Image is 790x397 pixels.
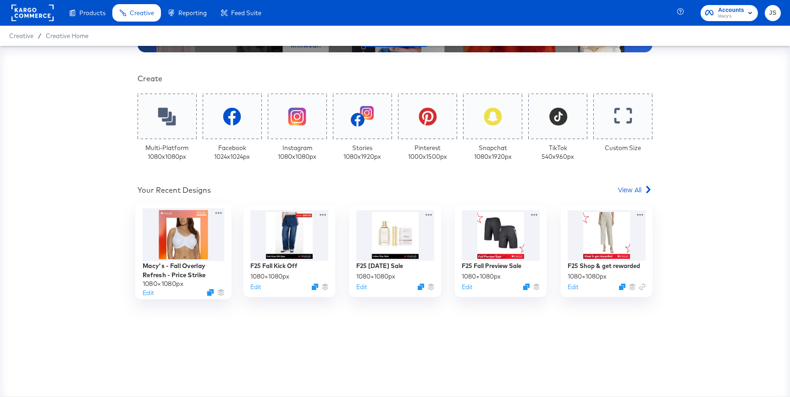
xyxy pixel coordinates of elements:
div: Snapchat 1080 x 1920 px [474,144,512,161]
div: Macy's - Fall Overlay Refresh - Price Strike1080×1080pxEditDuplicate [135,203,232,299]
span: Accounts [718,6,744,15]
div: Instagram 1080 x 1080 px [278,144,316,161]
div: TikTok 540 x 960 px [541,144,574,161]
div: F25 Fall Preview Sale [462,262,521,270]
button: AccountsMacy's [701,5,758,21]
button: Edit [462,283,472,291]
button: Edit [143,288,154,297]
span: Macy's [718,13,744,20]
div: 1080 × 1080 px [143,279,183,288]
button: Edit [356,283,367,291]
span: JS [768,8,777,18]
div: Pinterest 1000 x 1500 px [408,144,447,161]
div: F25 [DATE] Sale1080×1080pxEditDuplicate [349,205,441,297]
div: Custom Size [605,144,641,152]
div: F25 Fall Preview Sale1080×1080pxEditDuplicate [455,205,547,297]
div: 1080 × 1080 px [568,272,607,281]
svg: Duplicate [523,284,530,290]
div: Facebook 1024 x 1024 px [214,144,250,161]
button: Edit [250,283,261,291]
span: Reporting [178,9,207,17]
div: Multi-Platform 1080 x 1080 px [145,144,188,161]
div: F25 Shop & get rewarded [568,262,640,270]
div: 1080 × 1080 px [356,272,395,281]
div: 1080 × 1080 px [250,272,289,281]
svg: Duplicate [207,289,214,296]
button: Edit [568,283,578,291]
span: / [33,32,46,39]
a: Creative Home [46,32,88,39]
div: F25 Shop & get rewarded1080×1080pxEditDuplicate [561,205,652,297]
div: Create [138,73,652,84]
button: JS [765,5,781,21]
span: Creative [9,32,33,39]
span: View All [618,185,641,194]
div: 1080 × 1080 px [462,272,501,281]
span: Products [79,9,105,17]
svg: Duplicate [418,284,424,290]
span: Creative [130,9,154,17]
div: Your Recent Designs [138,185,211,196]
span: Feed Suite [231,9,261,17]
div: F25 Fall Kick Off1080×1080pxEditDuplicate [243,205,335,297]
svg: Duplicate [312,284,318,290]
svg: Duplicate [619,284,625,290]
a: View All [618,185,652,198]
div: Macy's - Fall Overlay Refresh - Price Strike [143,261,225,279]
svg: Link [639,284,646,290]
div: Stories 1080 x 1920 px [343,144,381,161]
div: F25 [DATE] Sale [356,262,403,270]
div: F25 Fall Kick Off [250,262,298,270]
